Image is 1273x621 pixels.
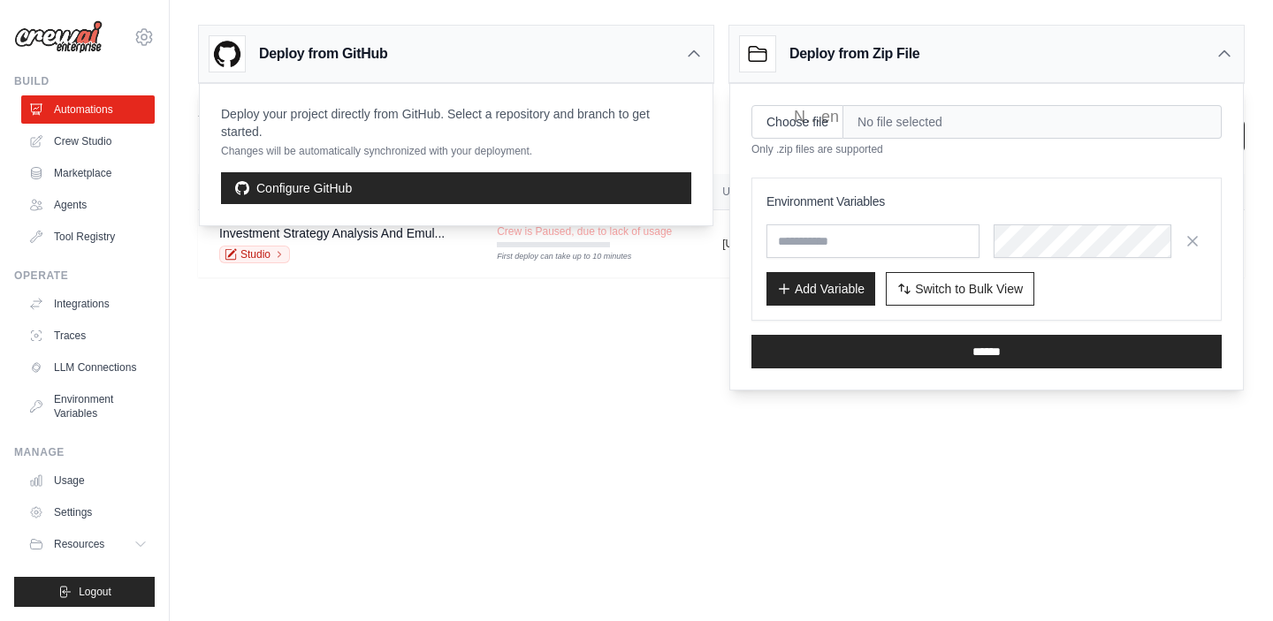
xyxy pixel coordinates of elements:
[21,191,155,219] a: Agents
[219,226,445,240] a: Investment Strategy Analysis And Emul...
[751,105,843,139] input: Choose file
[21,353,155,382] a: LLM Connections
[14,20,103,54] img: Logo
[21,530,155,558] button: Resources
[497,251,610,263] div: First deploy can take up to 10 minutes
[198,98,591,123] h2: Automations Live
[221,144,691,158] p: Changes will be automatically synchronized with your deployment.
[14,577,155,607] button: Logout
[21,385,155,428] a: Environment Variables
[21,159,155,187] a: Marketplace
[259,43,387,64] h3: Deploy from GitHub
[789,43,919,64] h3: Deploy from Zip File
[843,105,1222,139] span: No file selected
[497,224,672,239] span: Crew is Paused, due to lack of usage
[14,74,155,88] div: Build
[198,174,476,210] th: Crew
[751,142,1222,156] p: Only .zip files are supported
[21,466,155,495] a: Usage
[1185,536,1273,621] iframe: Chat Widget
[21,498,155,526] a: Settings
[14,269,155,283] div: Operate
[14,445,155,459] div: Manage
[219,246,290,263] a: Studio
[886,272,1034,306] button: Switch to Bulk View
[21,290,155,318] a: Integrations
[210,36,245,72] img: GitHub Logo
[21,127,155,155] a: Crew Studio
[54,537,104,551] span: Resources
[21,322,155,350] a: Traces
[79,585,111,599] span: Logout
[766,193,1207,210] h3: Environment Variables
[766,272,875,306] button: Add Variable
[21,95,155,124] a: Automations
[221,172,691,204] a: Configure GitHub
[915,280,1023,298] span: Switch to Bulk View
[21,223,155,251] a: Tool Registry
[221,105,691,140] p: Deploy your project directly from GitHub. Select a repository and branch to get started.
[198,123,591,140] p: Manage and monitor your active crew automations from this dashboard.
